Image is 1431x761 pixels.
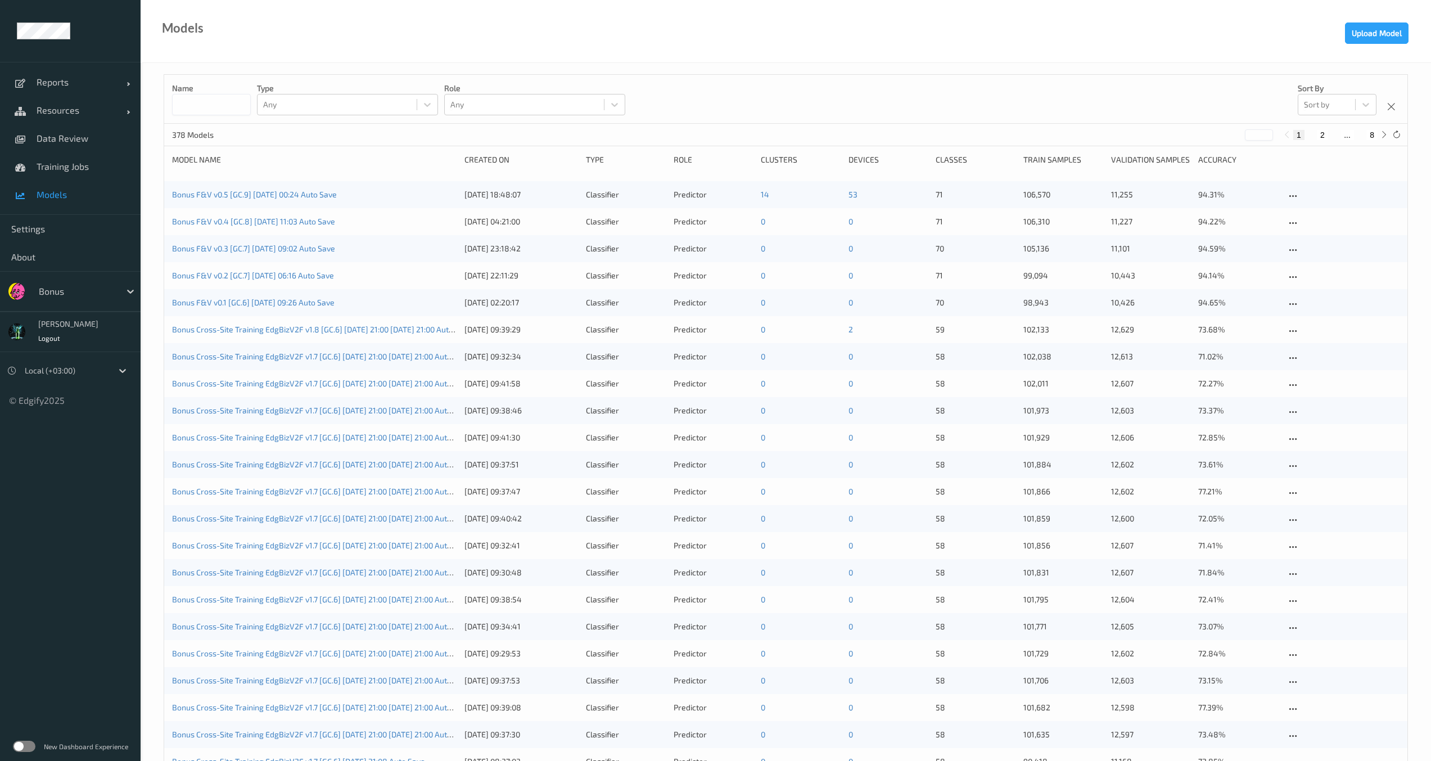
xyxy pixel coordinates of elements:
a: 0 [848,514,853,523]
div: Predictor [674,351,753,362]
a: 0 [761,244,765,253]
div: Predictor [674,324,753,335]
div: Classifier [586,432,666,443]
p: 12,603 [1111,675,1191,686]
p: 12,603 [1111,405,1191,416]
p: 58 [936,594,1015,605]
p: 58 [936,540,1015,551]
div: Classifier [586,567,666,578]
a: 0 [761,271,765,280]
p: 10,426 [1111,297,1191,308]
div: [DATE] 09:37:51 [464,459,578,470]
p: 12,602 [1111,486,1191,497]
p: 71 [936,189,1015,200]
a: Bonus F&V v0.2 [GC.7] [DATE] 06:16 Auto Save [172,271,334,280]
a: Bonus Cross-Site Training EdgBizV2F v1.7 [GC.6] [DATE] 21:00 [DATE] 21:00 Auto Save [172,622,471,631]
a: 0 [761,703,765,712]
p: 94.65% [1198,297,1278,308]
a: 2 [848,325,853,334]
div: Model Name [172,154,457,165]
div: Predictor [674,270,753,281]
div: Predictor [674,405,753,416]
p: 101,706 [1023,675,1103,686]
p: 58 [936,486,1015,497]
button: 2 [1317,130,1328,140]
div: Classifier [586,594,666,605]
p: 73.68% [1198,324,1278,335]
a: 0 [761,352,765,361]
p: 12,602 [1111,459,1191,470]
a: 0 [761,460,765,469]
p: 101,929 [1023,432,1103,443]
p: 99,094 [1023,270,1103,281]
p: 58 [936,351,1015,362]
div: Classifier [586,513,666,524]
div: Models [162,22,204,34]
p: 98,943 [1023,297,1103,308]
p: Name [172,83,251,94]
p: 10,443 [1111,270,1191,281]
a: 0 [848,271,853,280]
p: 58 [936,405,1015,416]
div: Classifier [586,351,666,362]
a: Bonus Cross-Site Training EdgBizV2F v1.7 [GC.6] [DATE] 21:00 [DATE] 21:00 Auto Save [172,541,471,550]
p: 101,635 [1023,729,1103,740]
a: 0 [848,649,853,658]
p: 12,606 [1111,432,1191,443]
a: 0 [761,622,765,631]
p: 12,597 [1111,729,1191,740]
p: 58 [936,648,1015,659]
p: 94.59% [1198,243,1278,254]
div: [DATE] 09:29:53 [464,648,578,659]
div: [DATE] 09:37:47 [464,486,578,497]
p: 73.07% [1198,621,1278,632]
a: 53 [848,190,857,199]
a: 0 [848,730,853,739]
a: Bonus Cross-Site Training EdgBizV2F v1.7 [GC.6] [DATE] 21:00 [DATE] 21:00 Auto Save [172,595,471,604]
div: Classifier [586,378,666,389]
div: [DATE] 09:40:42 [464,513,578,524]
p: Sort by [1298,83,1376,94]
p: 12,605 [1111,621,1191,632]
div: [DATE] 09:39:29 [464,324,578,335]
div: Predictor [674,513,753,524]
div: [DATE] 09:41:30 [464,432,578,443]
div: [DATE] 09:32:41 [464,540,578,551]
div: [DATE] 09:38:54 [464,594,578,605]
p: 101,866 [1023,486,1103,497]
div: Classifier [586,189,666,200]
div: Classifier [586,459,666,470]
div: Predictor [674,459,753,470]
a: 0 [761,676,765,685]
div: Classifier [586,675,666,686]
p: 71 [936,270,1015,281]
p: 101,771 [1023,621,1103,632]
div: Predictor [674,567,753,578]
div: Classifier [586,729,666,740]
div: Predictor [674,540,753,551]
p: 12,607 [1111,567,1191,578]
p: 12,598 [1111,702,1191,713]
p: 12,604 [1111,594,1191,605]
div: devices [848,154,928,165]
div: Predictor [674,297,753,308]
a: 0 [848,379,853,388]
a: Bonus Cross-Site Training EdgBizV2F v1.7 [GC.6] [DATE] 21:00 [DATE] 21:00 Auto Save [172,379,471,388]
p: 378 Models [172,129,256,141]
p: 101,856 [1023,540,1103,551]
div: Predictor [674,702,753,713]
p: 12,607 [1111,378,1191,389]
div: [DATE] 23:18:42 [464,243,578,254]
div: Classifier [586,297,666,308]
p: 73.61% [1198,459,1278,470]
div: Predictor [674,432,753,443]
div: Classifier [586,216,666,227]
p: 72.41% [1198,594,1278,605]
p: 101,682 [1023,702,1103,713]
p: 101,859 [1023,513,1103,524]
p: 12,613 [1111,351,1191,362]
button: 8 [1366,130,1378,140]
a: 0 [848,244,853,253]
div: Predictor [674,729,753,740]
div: Classifier [586,648,666,659]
